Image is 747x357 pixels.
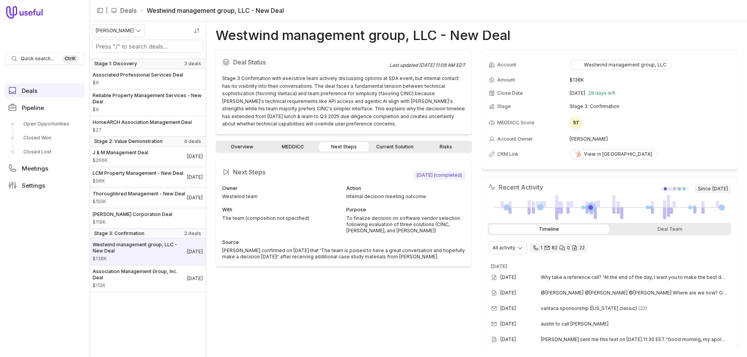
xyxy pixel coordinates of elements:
[5,118,85,130] a: Open Opportunities
[421,142,470,152] a: Risks
[712,186,728,192] time: [DATE]
[22,165,48,171] span: Meetings
[500,305,516,312] time: [DATE]
[222,75,465,128] div: Stage 3 Confirmation with executive team actively discussing options at SDA event, but internal c...
[222,185,342,192] div: Owner
[500,321,516,327] time: [DATE]
[695,184,731,193] span: Since
[414,171,465,180] span: [DATE] (completed)
[187,249,203,255] time: Deal Close Date
[491,263,507,269] time: [DATE]
[93,92,203,105] span: Reliable Property Management Services - New Deal
[62,55,78,63] kbd: Ctrl K
[570,74,730,86] td: $138K
[216,31,510,40] h1: Westwind management group, LLC - New Deal
[93,72,183,78] span: Associated Professional Services Deal
[500,290,516,296] time: [DATE]
[222,166,414,178] h2: Next Steps
[187,174,203,180] time: Deal Close Date
[93,268,187,281] span: Association Management Group, Inc. Deal
[419,62,465,68] time: [DATE] 11:08 AM EDT
[541,305,637,312] span: vantaca sponsorship ([US_STATE] classic)
[497,120,535,126] span: MEDDICC Score
[570,133,730,145] td: [PERSON_NAME]
[222,193,342,200] div: Westwind team
[497,103,511,110] span: Stage
[5,178,85,192] a: Settings
[94,61,137,67] span: Stage 1: Discovery
[93,80,183,86] span: Amount
[497,136,533,142] span: Account Owner
[187,195,203,201] time: Deal Close Date
[541,321,608,327] span: austin to call [PERSON_NAME]
[93,219,172,225] span: Amount
[89,21,206,357] nav: Deals
[191,25,203,37] button: Sort by
[89,89,206,116] a: Reliable Property Management Services - New Deal$9
[187,153,203,160] time: Deal Close Date
[5,146,85,158] a: Closed Lost
[217,142,267,152] a: Overview
[497,77,515,83] span: Amount
[497,62,516,68] span: Account
[5,101,85,115] a: Pipeline
[541,290,728,296] span: @[PERSON_NAME] @[PERSON_NAME] @[PERSON_NAME] Where are we now? Onsite earlier this year Did deep ...
[184,61,201,67] span: 3 deals
[588,90,615,96] span: 28 days left
[89,116,206,136] a: HomeARCH Association Management Deal$27
[222,247,465,260] div: [PERSON_NAME] confirmed on [DATE] that 'The team is poised to have a great conversation and hopef...
[370,142,419,152] a: Current Solution
[94,5,106,16] button: Collapse sidebar
[93,119,192,125] span: HomeARCH Association Management Deal
[93,282,187,289] span: Amount
[570,117,582,129] div: 57
[93,211,172,218] span: [PERSON_NAME] Corporation Deal
[140,6,284,15] li: Westwind management group, LLC - New Deal
[346,185,466,192] div: Action
[638,305,647,312] span: 22 emails in thread
[93,106,203,113] span: Amount
[106,6,108,15] span: |
[21,56,54,62] span: Quick search...
[570,60,672,70] button: Westwind management group, LLC
[268,142,317,152] a: MEDDICC
[497,90,523,96] span: Close Date
[93,242,187,254] span: Westwind management group, LLC - New Deal
[89,239,206,265] a: Westwind management group, LLC - New Deal$138K[DATE]
[500,336,516,343] time: [DATE]
[497,151,519,157] span: CRM Link
[5,161,85,175] a: Meetings
[22,88,37,94] span: Deals
[93,256,187,262] span: Amount
[488,183,543,192] h2: Recent Activity
[89,188,206,208] a: Thoroughbred Management - New Deal$155K[DATE]
[184,138,201,145] span: 4 deals
[89,69,206,89] a: Associated Professional Services Deal$9
[575,151,652,157] div: View in [GEOGRAPHIC_DATA]
[389,62,465,68] div: Last updated
[22,105,44,111] span: Pipeline
[530,243,588,253] div: 1 call and 82 email threads
[89,265,206,292] a: Association Management Group, Inc. Deal$112K[DATE]
[93,157,148,164] span: Amount
[222,206,342,214] div: With
[570,90,585,96] time: [DATE]
[93,199,185,205] span: Amount
[570,149,657,159] a: View in [GEOGRAPHIC_DATA]
[222,56,389,68] h2: Deal Status
[93,150,148,156] span: J & M Management Deal
[5,84,85,98] a: Deals
[93,40,203,52] input: Search deals by name
[93,178,183,184] span: Amount
[120,6,137,15] a: Deals
[500,274,516,280] time: [DATE]
[489,225,609,234] div: Timeline
[94,138,163,145] span: Stage 2: Value Demonstration
[570,100,730,113] td: Stage 3: Confirmation
[89,208,206,228] a: [PERSON_NAME] Corporation Deal$119K
[541,274,728,280] span: Why take a reference call? "At the end of the day, I want you to make the best decision for your ...
[184,230,201,237] span: 2 deals
[93,127,192,133] span: Amount
[93,170,183,176] span: LCM Property Management - New Deal
[346,193,466,200] div: Internal decision meeting outcome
